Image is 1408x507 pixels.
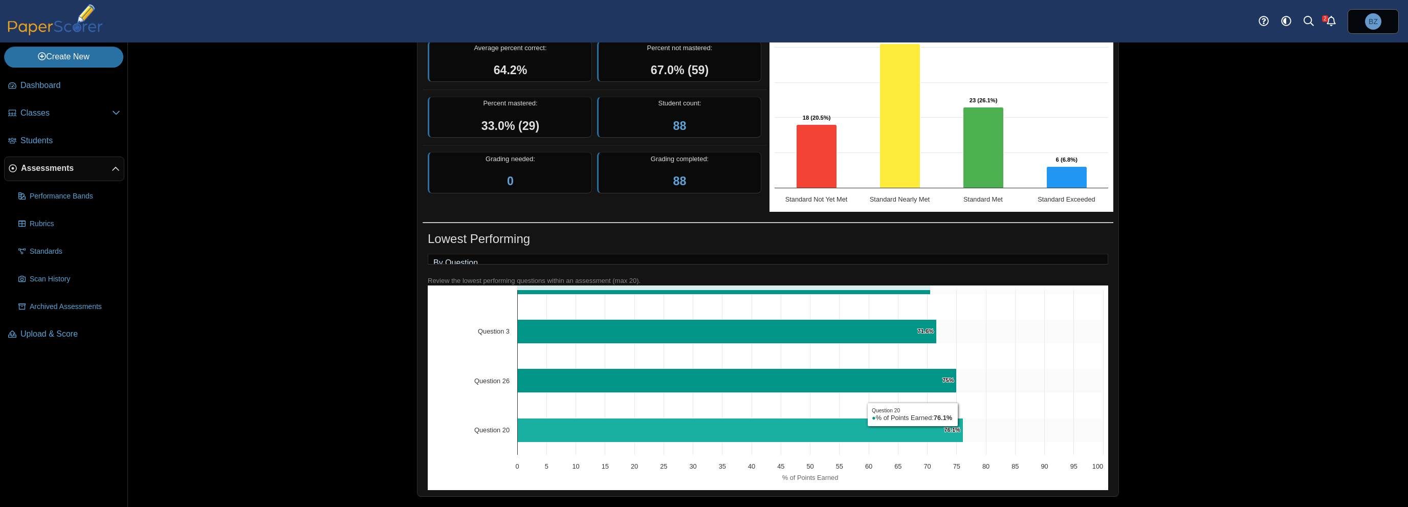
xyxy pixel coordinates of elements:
a: Archived Assessments [14,295,124,319]
a: Students [4,129,124,153]
div: Review the lowest performing questions within an assessment (max 20). [428,276,1108,285]
text: 15 [602,462,609,470]
path: Question 20, 23.9. . [963,418,1104,442]
path: Question 20, 76.1%. % of Points Earned. [518,418,963,442]
text: 35 [719,462,726,470]
path: Standard Met, 23. Overall Assessment Performance. [963,107,1004,188]
path: Question 3, 28.4. . [937,319,1104,343]
h1: Lowest Performing [428,230,530,248]
text: 0 [515,462,519,470]
span: Archived Assessments [30,302,120,312]
text: 95 [1070,462,1077,470]
text: 30 [689,462,696,470]
text: 76.1% [944,427,960,433]
text: 85 [1011,462,1019,470]
text: Question 3 [478,327,510,335]
div: Average percent correct: [428,41,592,82]
a: Scan History [14,267,124,292]
span: Scan History [30,274,120,284]
a: 88 [673,174,687,188]
text: 90 [1041,462,1048,470]
text: 6 (6.8%) [1056,157,1078,163]
text: 71.6% [917,328,934,334]
text: 50 [806,462,813,470]
path: Question 26, 75%. % of Points Earned. [518,368,957,392]
path: Standard Nearly Met, 41. Overall Assessment Performance. [880,44,920,188]
a: Dashboard [4,74,124,98]
text: 20 [631,462,638,470]
a: PaperScorer [4,28,106,37]
text: 75% [942,377,954,383]
path: Question 3, 71.6%. % of Points Earned. [518,319,937,343]
path: Standard Not Yet Met, 18. Overall Assessment Performance. [797,125,837,188]
text: 45 [777,462,784,470]
path: Question 24, 70.5%. % of Points Earned. [518,270,931,294]
a: Bo Zhang [1348,9,1399,34]
div: Student count: [597,97,761,138]
text: 25 [660,462,667,470]
a: By Question [428,254,483,272]
a: Assessments [4,157,124,181]
a: Create New [4,47,123,67]
div: Percent not mastered: [597,41,761,82]
span: Students [20,135,120,146]
text: 18 (20.5%) [803,115,831,121]
span: Bo Zhang [1369,18,1378,25]
span: Upload & Score [20,328,120,340]
a: Alerts [1320,10,1343,33]
span: Bo Zhang [1365,13,1381,30]
a: Upload & Score [4,322,124,347]
span: 64.2% [494,63,527,77]
text: Question 26 [474,377,510,385]
span: Rubrics [30,219,120,229]
text: Standard Nearly Met [870,195,930,203]
text: 60 [865,462,872,470]
img: PaperScorer [4,4,106,35]
text: Standard Met [963,195,1003,203]
a: Standards [14,239,124,264]
div: Chart. Highcharts interactive chart. [428,285,1108,490]
text: Question 20 [474,426,510,434]
text: 23 (26.1%) [970,97,998,103]
span: Performance Bands [30,191,120,202]
span: Classes [20,107,112,119]
text: Standard Not Yet Met [785,195,848,203]
path: Question 24, 29.5. . [931,270,1104,294]
path: Question 26, 25. . [957,368,1104,392]
text: 75 [953,462,960,470]
div: Grading needed: [428,152,592,193]
a: Performance Bands [14,184,124,209]
span: 33.0% (29) [481,119,539,133]
div: Percent mastered: [428,97,592,138]
a: Classes [4,101,124,126]
text: 65 [894,462,901,470]
span: Standards [30,247,120,257]
span: Assessments [21,163,112,174]
text: 70 [923,462,931,470]
path: Standard Exceeded, 6. Overall Assessment Performance. [1047,167,1087,188]
text: 55 [836,462,843,470]
span: 67.0% (59) [651,63,709,77]
text: 5 [545,462,548,470]
text: 80 [982,462,989,470]
a: 0 [507,174,514,188]
text: 40 [748,462,755,470]
div: Grading completed: [597,152,761,193]
text: Standard Exceeded [1038,195,1095,203]
text: % of Points Earned [782,473,839,481]
a: Rubrics [14,212,124,236]
div: Chart. Highcharts interactive chart. [769,7,1113,212]
svg: Interactive chart [769,7,1113,212]
span: Dashboard [20,80,120,91]
text: 10 [572,462,579,470]
text: 100 [1092,462,1103,470]
a: 88 [673,119,687,133]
